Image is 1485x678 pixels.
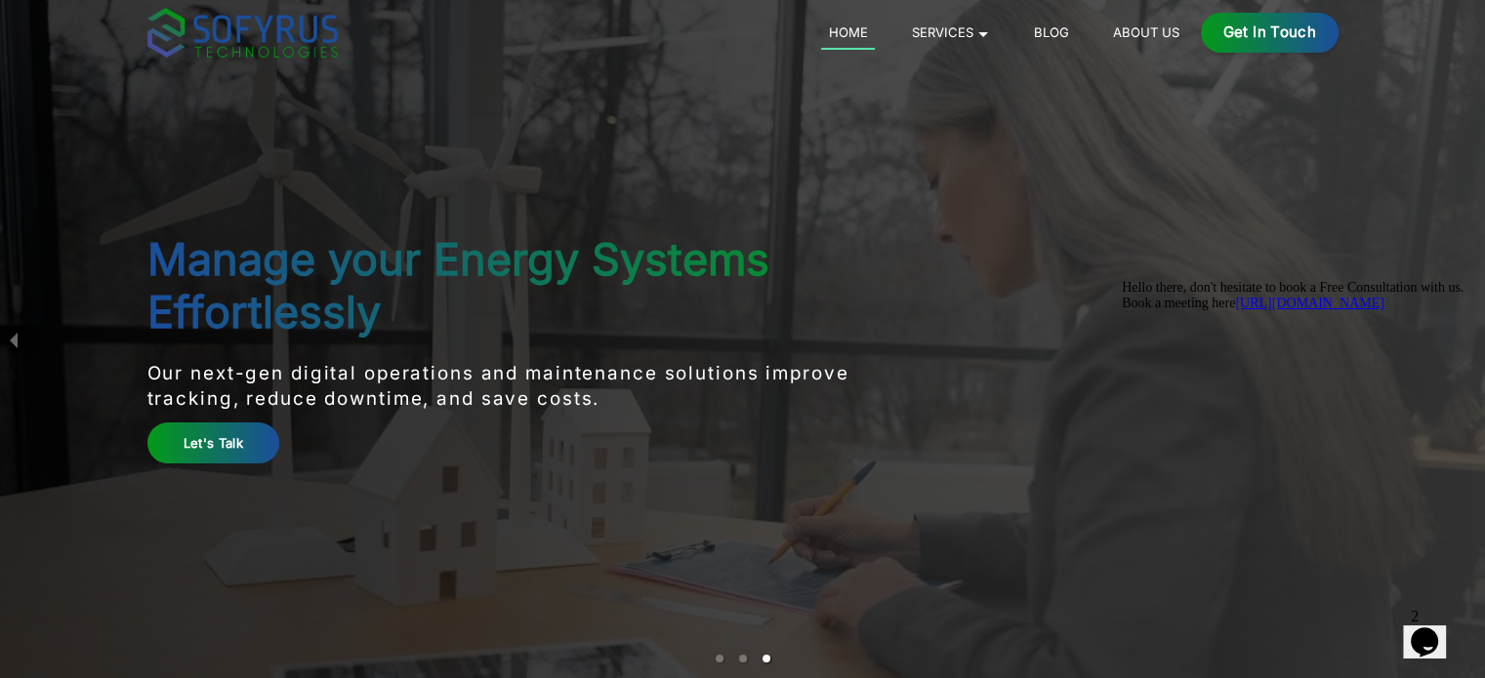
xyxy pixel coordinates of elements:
[1026,20,1076,44] a: Blog
[147,233,941,339] h2: Manage your Energy Systems Effortlessly
[1114,272,1465,590] iframe: chat widget
[1201,13,1339,53] a: Get in Touch
[147,361,941,413] p: Our next-gen digital operations and maintenance solutions improve tracking, reduce downtime, and ...
[8,8,350,38] span: Hello there, don't hesitate to book a Free Consultation with us. Book a meeting here
[8,8,359,39] div: Hello there, don't hesitate to book a Free Consultation with us.Book a meeting here[URL][DOMAIN_N...
[1105,20,1186,44] a: About Us
[716,655,723,662] li: slide item 1
[147,422,280,462] a: Let's Talk
[821,20,875,50] a: Home
[147,8,338,58] img: sofyrus
[763,655,770,662] li: slide item 3
[904,20,997,44] a: Services 🞃
[1403,600,1465,658] iframe: chat widget
[739,655,747,662] li: slide item 2
[121,23,269,38] a: [URL][DOMAIN_NAME]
